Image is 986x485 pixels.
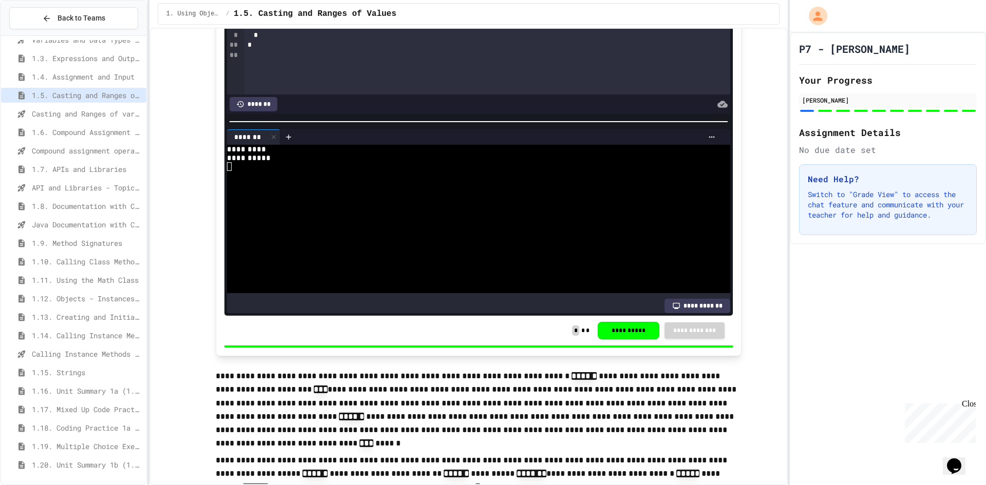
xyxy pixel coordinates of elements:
[802,95,974,105] div: [PERSON_NAME]
[808,189,968,220] p: Switch to "Grade View" to access the chat feature and communicate with your teacher for help and ...
[166,10,222,18] span: 1. Using Objects and Methods
[32,164,142,174] span: 1.7. APIs and Libraries
[4,4,71,65] div: Chat with us now!Close
[32,108,142,119] span: Casting and Ranges of variables - Quiz
[32,238,142,248] span: 1.9. Method Signatures
[32,219,142,230] span: Java Documentation with Comments - Topic 1.8
[32,385,142,396] span: 1.16. Unit Summary 1a (1.1-1.6)
[32,90,142,101] span: 1.5. Casting and Ranges of Values
[808,173,968,185] h3: Need Help?
[32,145,142,156] span: Compound assignment operators - Quiz
[32,71,142,82] span: 1.4. Assignment and Input
[32,367,142,378] span: 1.15. Strings
[799,125,977,140] h2: Assignment Details
[799,73,977,87] h2: Your Progress
[32,201,142,211] span: 1.8. Documentation with Comments and Preconditions
[799,42,910,56] h1: P7 - [PERSON_NAME]
[226,10,230,18] span: /
[32,404,142,415] span: 1.17. Mixed Up Code Practice 1.1-1.6
[798,4,830,28] div: My Account
[32,330,142,341] span: 1.14. Calling Instance Methods
[32,275,142,285] span: 1.11. Using the Math Class
[943,444,976,475] iframe: chat widget
[32,293,142,304] span: 1.12. Objects - Instances of Classes
[32,422,142,433] span: 1.18. Coding Practice 1a (1.1-1.6)
[32,256,142,267] span: 1.10. Calling Class Methods
[799,144,977,156] div: No due date set
[32,34,142,45] span: Variables and Data Types - Quiz
[32,459,142,470] span: 1.20. Unit Summary 1b (1.7-1.15)
[234,8,396,20] span: 1.5. Casting and Ranges of Values
[58,13,105,24] span: Back to Teams
[901,399,976,443] iframe: chat widget
[32,312,142,322] span: 1.13. Creating and Initializing Objects: Constructors
[32,441,142,452] span: 1.19. Multiple Choice Exercises for Unit 1a (1.1-1.6)
[32,127,142,138] span: 1.6. Compound Assignment Operators
[32,182,142,193] span: API and Libraries - Topic 1.7
[32,348,142,359] span: Calling Instance Methods - Topic 1.14
[32,53,142,64] span: 1.3. Expressions and Output [New]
